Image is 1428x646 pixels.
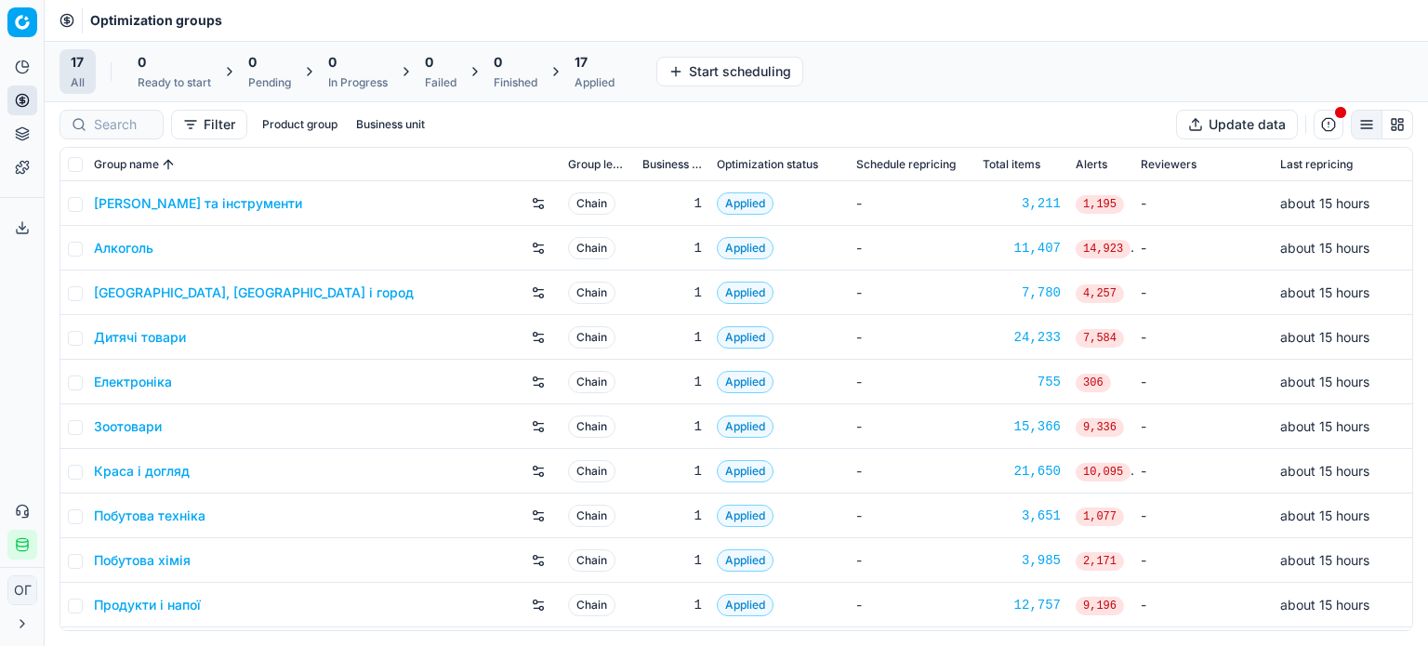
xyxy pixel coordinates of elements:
span: about 15 hours [1280,597,1369,613]
div: Applied [575,75,615,90]
a: Дитячі товари [94,328,186,347]
a: Побутова хімія [94,551,191,570]
a: [GEOGRAPHIC_DATA], [GEOGRAPHIC_DATA] і город [94,283,414,302]
td: - [849,181,975,226]
div: 1 [642,462,702,481]
span: Chain [568,594,615,616]
span: Group name [94,157,159,172]
div: 3,985 [983,551,1061,570]
span: Optimization groups [90,11,222,30]
span: Applied [717,415,773,438]
span: about 15 hours [1280,418,1369,434]
span: 306 [1076,374,1111,392]
div: 1 [642,239,702,257]
span: about 15 hours [1280,329,1369,345]
td: - [1133,494,1273,538]
span: 0 [425,53,433,72]
td: - [1133,404,1273,449]
a: Продукти і напої [94,596,201,614]
span: about 15 hours [1280,374,1369,389]
td: - [849,360,975,404]
div: 1 [642,507,702,525]
a: 3,211 [983,194,1061,213]
a: Електроніка [94,373,172,391]
span: 2,171 [1076,552,1124,571]
div: 1 [642,328,702,347]
span: Applied [717,505,773,527]
span: 9,196 [1076,597,1124,615]
td: - [849,583,975,627]
div: Pending [248,75,291,90]
td: - [849,494,975,538]
div: 1 [642,551,702,570]
div: Finished [494,75,537,90]
button: Update data [1176,110,1298,139]
span: about 15 hours [1280,508,1369,523]
span: 7,584 [1076,329,1124,348]
span: 17 [71,53,84,72]
input: Search [94,115,152,134]
a: 15,366 [983,417,1061,436]
div: 1 [642,417,702,436]
div: 1 [642,596,702,614]
span: Schedule repricing [856,157,956,172]
a: 21,650 [983,462,1061,481]
a: 11,407 [983,239,1061,257]
span: Chain [568,326,615,349]
div: In Progress [328,75,388,90]
nav: breadcrumb [90,11,222,30]
span: Applied [717,549,773,572]
span: 4,257 [1076,284,1124,303]
span: 14,923 [1076,240,1130,258]
button: Filter [171,110,247,139]
span: Applied [717,192,773,215]
span: Group level [568,157,628,172]
a: Краса і догляд [94,462,190,481]
button: Business unit [349,113,432,136]
td: - [1133,226,1273,270]
span: Chain [568,192,615,215]
a: 12,757 [983,596,1061,614]
td: - [1133,270,1273,315]
a: Побутова техніка [94,507,205,525]
a: 7,780 [983,283,1061,302]
span: Applied [717,326,773,349]
span: Applied [717,460,773,482]
a: [PERSON_NAME] та інструменти [94,194,302,213]
button: Product group [255,113,345,136]
span: about 15 hours [1280,240,1369,256]
span: 10,095 [1076,463,1130,481]
span: 0 [494,53,502,72]
div: 1 [642,373,702,391]
span: Applied [717,237,773,259]
span: ОГ [8,576,36,604]
a: 755 [983,373,1061,391]
div: 1 [642,283,702,302]
span: 0 [248,53,257,72]
span: Business unit [642,157,702,172]
span: Applied [717,371,773,393]
span: Chain [568,549,615,572]
td: - [849,270,975,315]
span: 1,077 [1076,508,1124,526]
span: Chain [568,460,615,482]
div: All [71,75,85,90]
td: - [1133,181,1273,226]
span: about 15 hours [1280,463,1369,479]
a: 3,651 [983,507,1061,525]
span: Chain [568,505,615,527]
a: Алкоголь [94,239,153,257]
div: Ready to start [138,75,211,90]
td: - [849,538,975,583]
span: Alerts [1076,157,1107,172]
td: - [1133,360,1273,404]
span: about 15 hours [1280,552,1369,568]
td: - [1133,583,1273,627]
td: - [1133,449,1273,494]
